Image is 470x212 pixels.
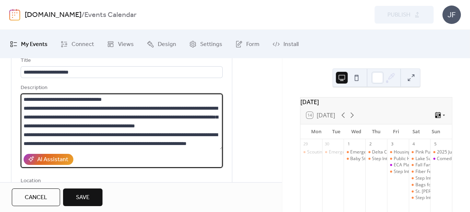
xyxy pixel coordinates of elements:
div: Baby Storytime [350,156,382,162]
span: Design [158,39,176,50]
a: [DOMAIN_NAME] [25,8,81,22]
div: Emergency Response to Accidents Involving Livestock Training MSU Extension [322,149,344,155]
div: 30 [324,141,330,147]
img: logo [9,9,20,21]
div: Fall Family Fun Day!-Toys For Tots Marine Corps Detachment 444 [409,162,431,168]
div: Thu [366,124,386,139]
div: Emergency Response to Accidents Involving Livestock Training MSU Extension [344,149,365,155]
a: Settings [184,33,228,55]
div: Bags for Wags [409,182,431,188]
a: Views [101,33,139,55]
div: 5 [432,141,438,147]
div: Fiber Festival Fashion Show [409,169,431,175]
div: Scouting Open House Night-Cub Scout Pack 3471 Gladstone [307,149,430,155]
div: Baby Storytime [344,156,365,162]
a: Form [230,33,265,55]
div: Wed [346,124,366,139]
div: Housing Now: Progress Update [394,149,458,155]
div: ECA Plaidurday Celebration featuring The Hackwells [387,162,409,168]
div: AI Assistant [37,155,68,164]
span: Cancel [25,193,47,202]
span: Connect [72,39,94,50]
a: My Events [4,33,53,55]
span: Settings [200,39,222,50]
div: Delta County Republican Meeting [372,149,440,155]
div: Fri [386,124,406,139]
div: Mon [306,124,326,139]
div: Description [21,84,221,92]
div: 4 [411,141,417,147]
b: Events Calendar [84,8,136,22]
div: Step Into the Woods at NMU! [409,195,431,201]
div: Pink Pumpkin of Delta County 5k [409,149,431,155]
span: Form [246,39,260,50]
div: Step Into the Woods at NMU! [387,169,409,175]
div: 1 [346,141,351,147]
div: [DATE] [300,98,452,106]
div: 3 [389,141,395,147]
div: St. Joseph-St. Patrick Chili Challenge [409,188,431,195]
div: 2 [368,141,373,147]
div: Step Into the Woods at NMU! [409,175,431,181]
button: AI Assistant [24,154,73,165]
b: / [81,8,84,22]
div: Public Health Delta & Menominee Counties Flu Clinic [387,156,409,162]
div: JF [442,6,461,24]
div: Tue [326,124,346,139]
span: Views [118,39,134,50]
button: Cancel [12,188,60,206]
div: Bags for Wags [415,182,445,188]
div: Delta County Republican Meeting [365,149,387,155]
a: Design [141,33,182,55]
div: 29 [303,141,308,147]
div: Sun [426,124,446,139]
div: 2025 Just Believe Non-Competitive Bike/Walk/Run [430,149,452,155]
a: Connect [55,33,100,55]
div: Title [21,56,221,65]
span: Install [283,39,299,50]
div: Scouting Open House Night-Cub Scout Pack 3471 Gladstone [300,149,322,155]
button: Save [63,188,102,206]
div: Step Into the [PERSON_NAME] at NMU! [372,156,452,162]
div: Step Into the Woods at NMU! [365,156,387,162]
span: Save [76,193,90,202]
a: Install [267,33,304,55]
span: My Events [21,39,48,50]
div: Location [21,177,221,185]
div: Sat [406,124,426,139]
div: Lake Superior Fiber Festival [409,156,431,162]
div: Housing Now: Progress Update [387,149,409,155]
div: Comedian Bill Gorgo at Island Resort and Casino Club 41 [430,156,452,162]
